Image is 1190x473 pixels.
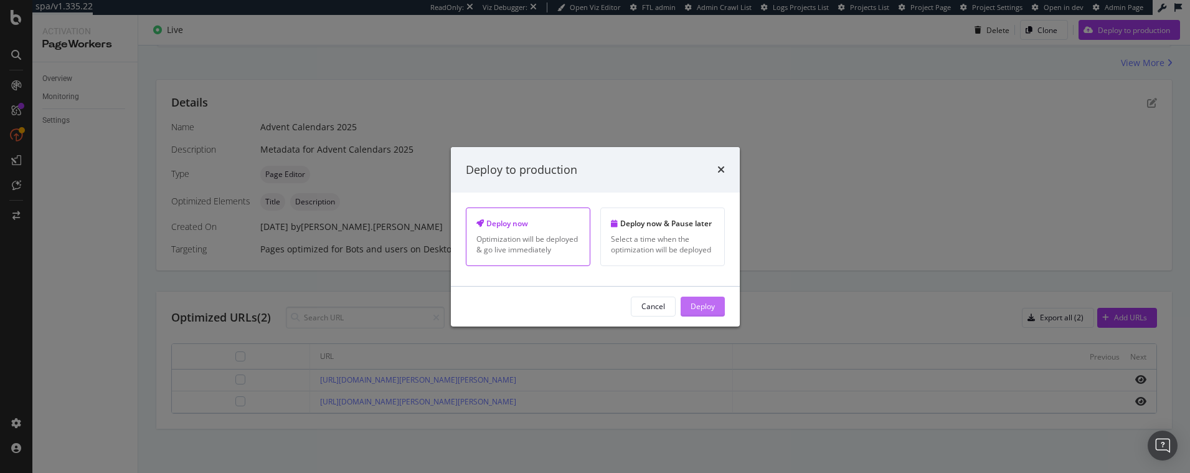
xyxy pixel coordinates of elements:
[466,161,577,178] div: Deploy to production
[476,218,580,229] div: Deploy now
[681,297,725,317] button: Deploy
[451,146,740,326] div: modal
[631,297,676,317] button: Cancel
[717,161,725,178] div: times
[691,301,715,312] div: Deploy
[611,218,714,229] div: Deploy now & Pause later
[1148,431,1178,461] div: Open Intercom Messenger
[476,234,580,255] div: Optimization will be deployed & go live immediately
[641,301,665,312] div: Cancel
[611,234,714,255] div: Select a time when the optimization will be deployed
